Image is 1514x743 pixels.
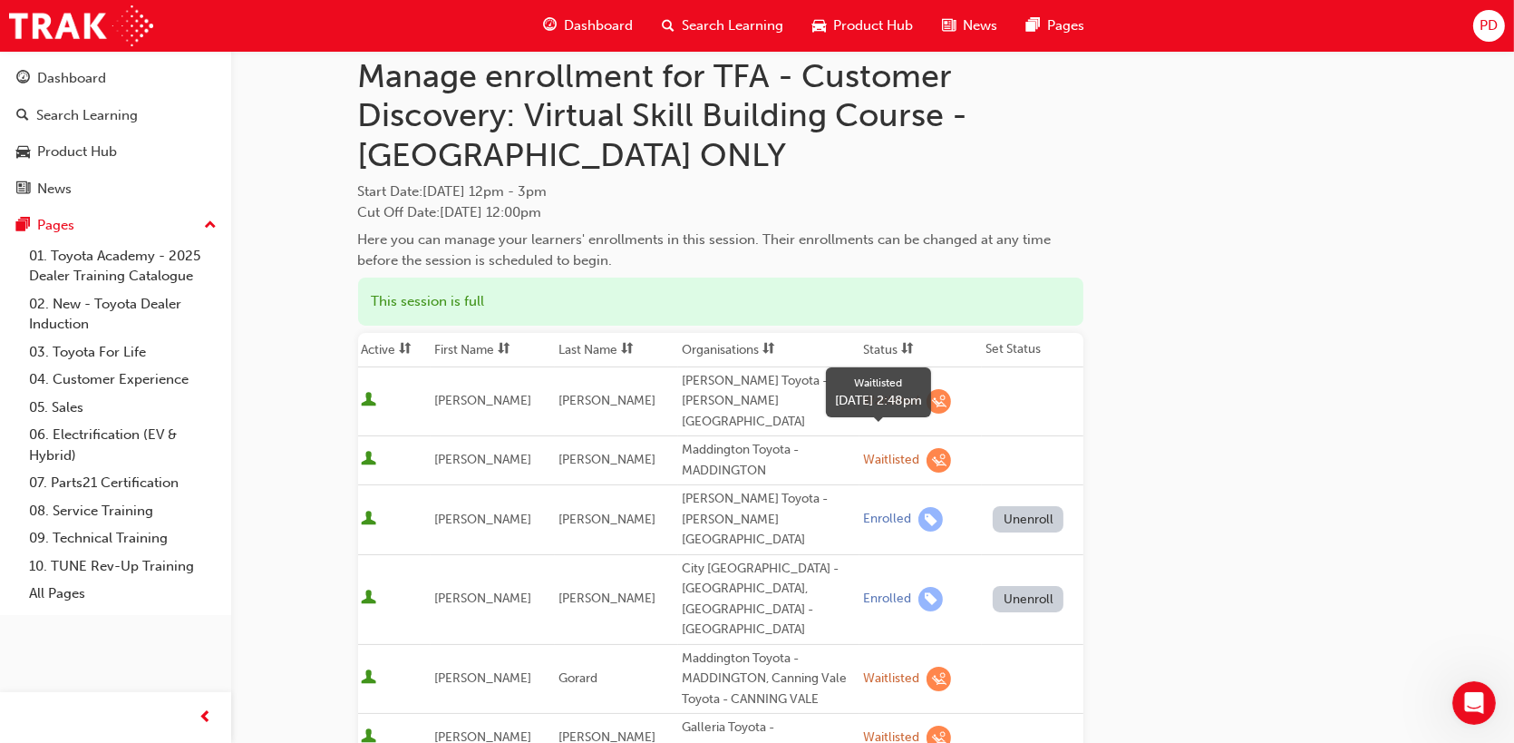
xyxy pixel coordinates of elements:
span: News [963,15,997,36]
span: [PERSON_NAME] [558,512,655,527]
th: Toggle SortBy [678,333,859,367]
div: Here you can manage your learners' enrollments in this session. Their enrollments can be changed ... [358,230,1083,270]
span: learningRecordVerb_ENROLL-icon [918,507,943,532]
th: Toggle SortBy [859,333,982,367]
div: Maddington Toyota - MADDINGTON, Canning Vale Toyota - CANNING VALE [682,649,856,710]
span: [PERSON_NAME] [558,452,655,467]
div: [PERSON_NAME] Toyota - [PERSON_NAME][GEOGRAPHIC_DATA] [682,489,856,551]
div: Enrolled [863,511,911,528]
span: car-icon [812,15,826,37]
th: Set Status [982,333,1082,367]
span: [PERSON_NAME] [434,452,531,467]
span: Cut Off Date : [DATE] 12:00pm [358,204,542,220]
span: sorting-icon [498,342,510,357]
a: 10. TUNE Rev-Up Training [22,552,224,581]
a: 06. Electrification (EV & Hybrid) [22,421,224,469]
span: Gorard [558,670,597,686]
span: User is active [362,590,377,608]
div: [DATE] 2:48pm [835,391,922,410]
span: [PERSON_NAME] [558,393,655,408]
span: PD [1480,15,1498,36]
span: guage-icon [16,71,30,87]
span: car-icon [16,144,30,161]
span: search-icon [16,108,29,124]
span: [PERSON_NAME] [558,591,655,606]
a: 08. Service Training [22,497,224,525]
button: PD [1473,10,1505,42]
span: User is active [362,451,377,469]
span: [PERSON_NAME] [434,393,531,408]
span: news-icon [16,181,30,198]
button: Pages [7,209,224,242]
a: Product Hub [7,135,224,169]
a: 04. Customer Experience [22,366,224,394]
a: guage-iconDashboard [529,7,647,44]
a: 01. Toyota Academy - 2025 Dealer Training Catalogue [22,242,224,290]
div: Search Learning [36,105,138,126]
span: pages-icon [16,218,30,234]
div: Enrolled [863,591,911,608]
div: Pages [37,215,74,236]
div: Waitlisted [835,375,922,391]
a: news-iconNews [927,7,1012,44]
span: pages-icon [1026,15,1040,37]
h1: Manage enrollment for TFA - Customer Discovery: Virtual Skill Building Course - [GEOGRAPHIC_DATA]... [358,56,1083,175]
span: Product Hub [833,15,913,36]
div: City [GEOGRAPHIC_DATA] - [GEOGRAPHIC_DATA], [GEOGRAPHIC_DATA] - [GEOGRAPHIC_DATA] [682,559,856,640]
span: sorting-icon [400,342,412,357]
a: search-iconSearch Learning [647,7,798,44]
a: car-iconProduct Hub [798,7,927,44]
th: Toggle SortBy [555,333,678,367]
a: 05. Sales [22,394,224,422]
span: prev-icon [199,707,213,729]
a: pages-iconPages [1012,7,1099,44]
a: 02. New - Toyota Dealer Induction [22,290,224,338]
span: Dashboard [564,15,633,36]
a: 03. Toyota For Life [22,338,224,367]
span: Pages [1047,15,1084,36]
th: Toggle SortBy [358,333,432,367]
span: sorting-icon [762,342,775,357]
span: learningRecordVerb_ENROLL-icon [918,587,943,611]
div: News [37,179,72,200]
button: DashboardSearch LearningProduct HubNews [7,58,224,209]
span: up-icon [204,214,217,238]
button: Unenroll [993,506,1063,533]
button: Unenroll [993,586,1063,612]
div: Product Hub [37,142,117,162]
a: Dashboard [7,62,224,95]
span: [PERSON_NAME] [434,591,531,606]
span: news-icon [942,15,956,37]
div: Waitlisted [863,452,919,469]
span: Start Date : [358,181,1083,202]
span: User is active [362,511,377,529]
div: [PERSON_NAME] Toyota - [PERSON_NAME][GEOGRAPHIC_DATA] [682,371,856,433]
div: Dashboard [37,68,106,89]
span: sorting-icon [901,342,914,357]
span: learningRecordVerb_WAITLIST-icon [927,389,951,414]
div: This session is full [358,278,1083,326]
th: Toggle SortBy [431,333,554,367]
div: Waitlisted [863,670,919,688]
span: guage-icon [543,15,557,37]
a: 07. Parts21 Certification [22,469,224,497]
span: [DATE] 12pm - 3pm [423,183,548,200]
span: learningRecordVerb_WAITLIST-icon [927,448,951,473]
a: Search Learning [7,99,224,132]
a: 09. Technical Training [22,524,224,552]
img: Trak [9,5,153,46]
span: learningRecordVerb_WAITLIST-icon [927,667,951,691]
div: Maddington Toyota - MADDINGTON [682,440,856,481]
span: Search Learning [682,15,783,36]
span: [PERSON_NAME] [434,670,531,686]
span: User is active [362,392,377,410]
span: sorting-icon [621,342,634,357]
span: User is active [362,670,377,688]
a: All Pages [22,580,224,608]
span: [PERSON_NAME] [434,512,531,527]
a: News [7,172,224,206]
iframe: Intercom live chat [1452,681,1496,725]
span: search-icon [662,15,675,37]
